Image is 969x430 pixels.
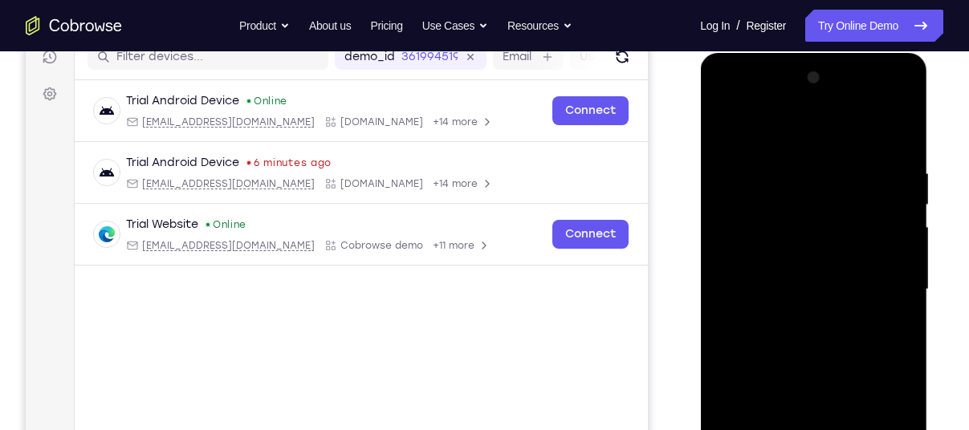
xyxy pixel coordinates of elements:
[422,10,488,42] button: Use Cases
[49,208,622,270] div: Open device details
[309,10,351,42] a: About us
[49,84,622,146] div: Open device details
[116,181,289,194] span: android@example.com
[222,165,225,168] div: Last seen
[222,103,225,107] div: New devices found.
[554,53,595,69] label: User ID
[299,243,397,256] div: App
[527,100,603,129] a: Connect
[407,120,452,132] span: +14 more
[584,48,609,74] button: Refresh
[100,221,173,237] div: Trial Website
[736,16,739,35] span: /
[527,224,603,253] a: Connect
[100,243,289,256] div: Email
[100,159,214,175] div: Trial Android Device
[228,160,306,173] time: Fri Aug 29 2025 17:54:11 GMT+0300 (Eastern European Summer Time)
[299,181,397,194] div: App
[116,243,289,256] span: web@example.com
[477,53,506,69] label: Email
[220,99,262,112] div: Online
[239,10,290,42] button: Product
[315,120,397,132] span: Cobrowse.io
[747,10,786,42] a: Register
[805,10,943,42] a: Try Online Demo
[407,243,449,256] span: +11 more
[700,10,730,42] a: Log In
[100,97,214,113] div: Trial Android Device
[49,146,622,208] div: Open device details
[299,120,397,132] div: App
[62,10,149,35] h1: Connect
[315,243,397,256] span: Cobrowse demo
[507,10,572,42] button: Resources
[179,222,221,235] div: Online
[181,227,184,230] div: New devices found.
[116,120,289,132] span: android@example.com
[91,53,293,69] input: Filter devices...
[100,181,289,194] div: Email
[370,10,402,42] a: Pricing
[319,53,369,69] label: demo_id
[315,181,397,194] span: Cobrowse.io
[407,181,452,194] span: +14 more
[26,16,122,35] a: Go to the home page
[100,120,289,132] div: Email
